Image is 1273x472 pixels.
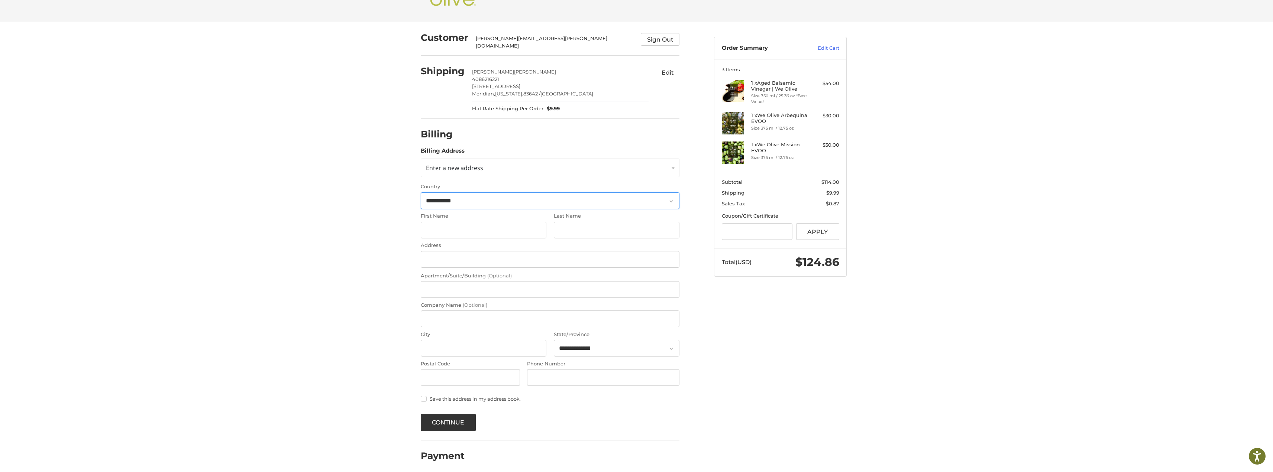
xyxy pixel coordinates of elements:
[796,223,839,240] button: Apply
[472,91,495,97] span: Meridian,
[810,141,839,149] div: $30.00
[543,105,560,113] span: $9.99
[826,190,839,196] span: $9.99
[421,147,465,159] legend: Billing Address
[722,190,744,196] span: Shipping
[85,10,94,19] button: Open LiveChat chat widget
[421,212,546,220] label: First Name
[656,66,679,78] button: Edit
[421,331,546,338] label: City
[523,91,540,97] span: 83642 /
[476,35,634,49] div: [PERSON_NAME][EMAIL_ADDRESS][PERSON_NAME][DOMAIN_NAME]
[472,69,514,75] span: [PERSON_NAME]
[751,154,808,161] li: Size 375 ml / 12.75 oz
[426,164,483,172] span: Enter a new address
[795,255,839,269] span: $124.86
[421,414,476,431] button: Continue
[527,360,679,368] label: Phone Number
[421,396,679,402] label: Save this address in my address book.
[472,76,499,82] span: 4086216221
[495,91,523,97] span: [US_STATE],
[810,80,839,87] div: $54.00
[722,223,793,240] input: Gift Certificate or Coupon Code
[722,201,745,206] span: Sales Tax
[722,66,839,72] h3: 3 Items
[421,159,679,177] a: Enter or select a different address
[751,112,808,124] h4: 1 x We Olive Arbequina EVOO
[751,141,808,154] h4: 1 x We Olive Mission EVOO
[751,80,808,92] h4: 1 x Aged Balsamic Vinegar | We Olive
[421,65,465,77] h2: Shipping
[821,179,839,185] span: $114.00
[421,450,465,462] h2: Payment
[540,91,593,97] span: [GEOGRAPHIC_DATA]
[826,201,839,206] span: $0.87
[554,212,679,220] label: Last Name
[487,273,512,279] small: (Optional)
[463,302,487,308] small: (Optional)
[10,11,84,17] p: We're away right now. Please check back later!
[421,360,520,368] label: Postal Code
[421,128,464,140] h2: Billing
[751,125,808,131] li: Size 375 ml / 12.75 oz
[472,83,520,89] span: [STREET_ADDRESS]
[751,93,808,105] li: Size 750 ml / 25.36 oz *Best Value!
[421,302,679,309] label: Company Name
[421,183,679,191] label: Country
[421,32,468,43] h2: Customer
[421,242,679,249] label: Address
[421,272,679,280] label: Apartment/Suite/Building
[722,258,752,266] span: Total (USD)
[514,69,556,75] span: [PERSON_NAME]
[722,212,839,220] div: Coupon/Gift Certificate
[554,331,679,338] label: State/Province
[641,33,679,46] button: Sign Out
[722,45,802,52] h3: Order Summary
[722,179,743,185] span: Subtotal
[810,112,839,120] div: $30.00
[802,45,839,52] a: Edit Cart
[472,105,543,113] span: Flat Rate Shipping Per Order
